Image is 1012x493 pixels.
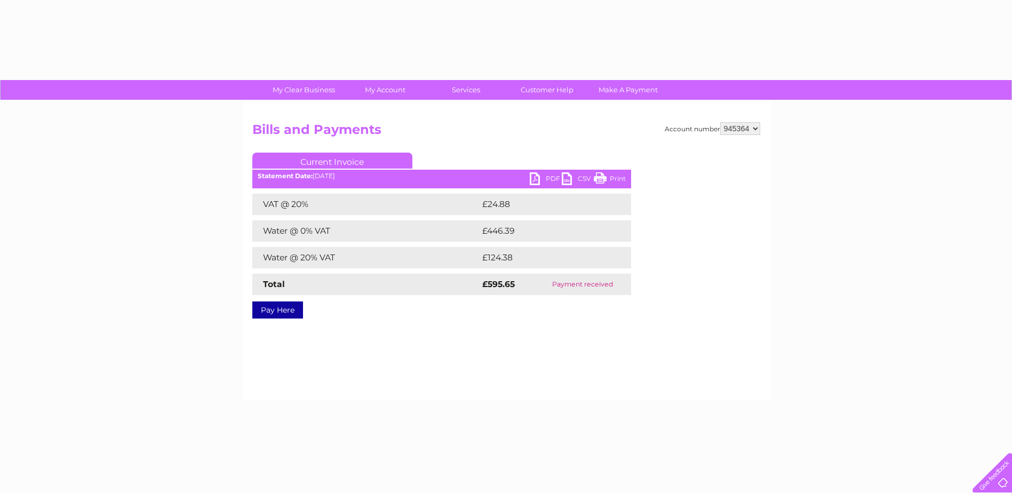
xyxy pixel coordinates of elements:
[562,172,594,188] a: CSV
[480,194,610,215] td: £24.88
[480,247,611,268] td: £124.38
[665,122,760,135] div: Account number
[503,80,591,100] a: Customer Help
[422,80,510,100] a: Services
[584,80,672,100] a: Make A Payment
[594,172,626,188] a: Print
[252,247,480,268] td: Water @ 20% VAT
[530,172,562,188] a: PDF
[252,153,412,169] a: Current Invoice
[535,274,631,295] td: Payment received
[341,80,429,100] a: My Account
[252,301,303,319] a: Pay Here
[480,220,612,242] td: £446.39
[260,80,348,100] a: My Clear Business
[252,122,760,142] h2: Bills and Payments
[252,220,480,242] td: Water @ 0% VAT
[258,172,313,180] b: Statement Date:
[482,279,515,289] strong: £595.65
[252,194,480,215] td: VAT @ 20%
[263,279,285,289] strong: Total
[252,172,631,180] div: [DATE]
